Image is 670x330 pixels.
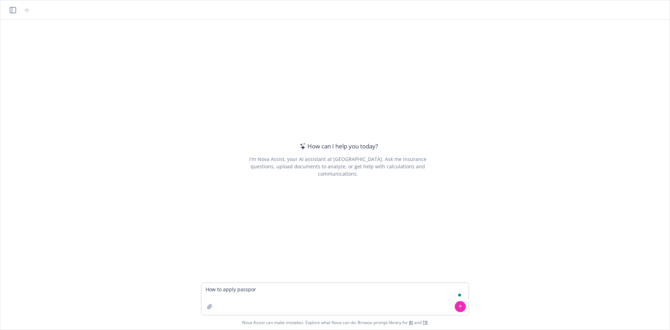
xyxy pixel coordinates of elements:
[423,320,428,325] a: TR
[239,155,436,177] div: I'm Nova Assist, your AI assistant at [GEOGRAPHIC_DATA]. Ask me insurance questions, upload docum...
[242,315,428,330] span: Nova Assist can make mistakes. Explore what Nova can do: Browse prompt library for and
[201,283,469,315] textarea: To enrich screen reader interactions, please activate Accessibility in Grammarly extension settings
[298,142,378,151] div: How can I help you today?
[409,320,413,325] a: BI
